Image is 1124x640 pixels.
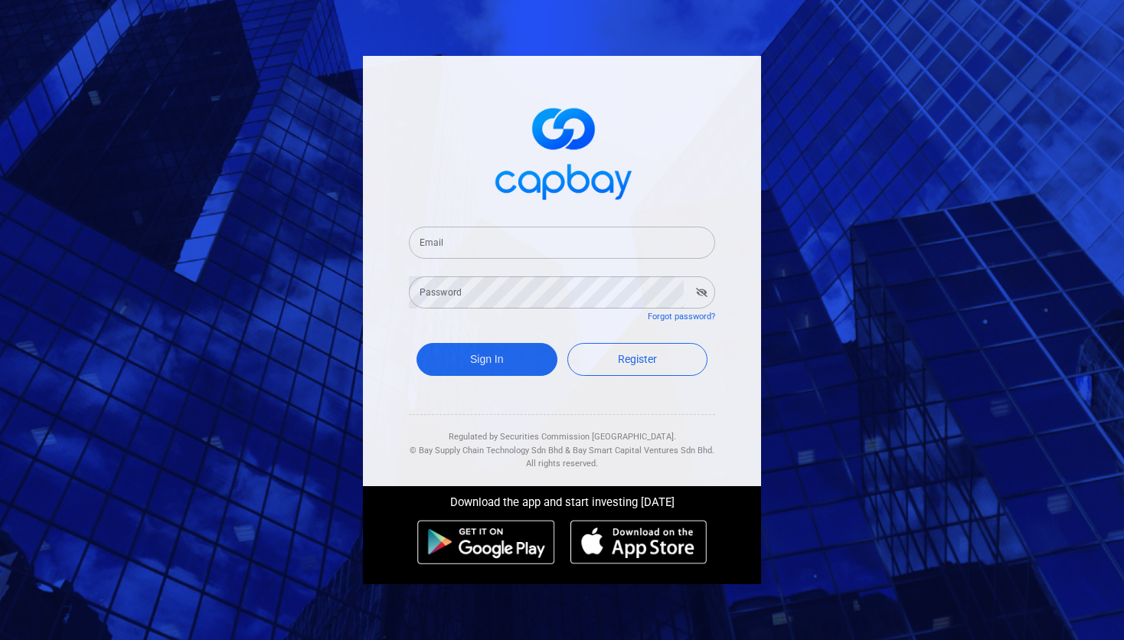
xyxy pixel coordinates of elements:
div: Regulated by Securities Commission [GEOGRAPHIC_DATA]. & All rights reserved. [409,415,715,471]
span: Bay Smart Capital Ventures Sdn Bhd. [573,446,714,456]
a: Forgot password? [648,312,715,322]
img: android [417,520,555,564]
img: ios [570,520,707,564]
button: Sign In [417,343,557,376]
a: Register [567,343,708,376]
img: logo [485,94,639,208]
span: © Bay Supply Chain Technology Sdn Bhd [410,446,563,456]
span: Register [618,353,657,365]
div: Download the app and start investing [DATE] [351,486,773,512]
